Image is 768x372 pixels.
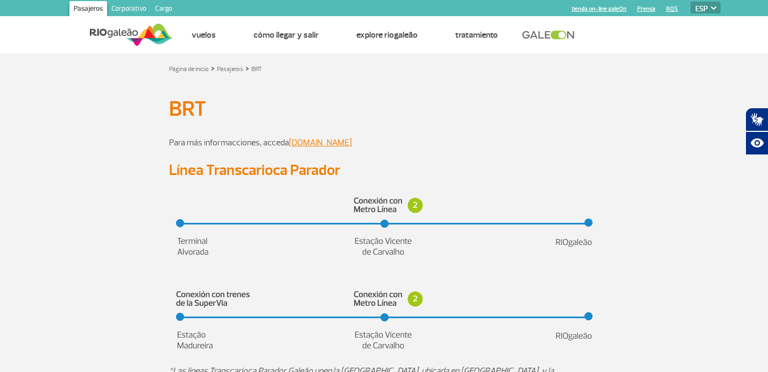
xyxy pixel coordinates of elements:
a: Explore RIOgaleão [356,30,418,40]
a: RQS [666,5,678,12]
button: Abrir recursos assistivos. [745,131,768,155]
h3: Línea Transcarioca Parador [169,162,600,178]
a: Tratamiento [455,30,498,40]
a: > [211,62,215,74]
a: Pasajeros [217,65,243,73]
a: > [245,62,249,74]
img: terminal-alvorada-es.png [176,197,593,258]
a: Pasajeros [69,1,107,18]
a: tienda on-line galeOn [572,5,626,12]
a: [DOMAIN_NAME] [289,137,352,148]
a: Cargo [151,1,177,18]
h1: BRT [169,100,600,118]
a: Cómo llegar y salir [253,30,319,40]
button: Abrir tradutor de língua de sinais. [745,108,768,131]
p: Para más informacciones, acceda [169,136,600,149]
a: BRT [251,65,262,73]
a: Prensa [637,5,656,12]
div: Plugin de acessibilidade da Hand Talk. [745,108,768,155]
a: Vuelos [192,30,216,40]
a: Corporativo [107,1,151,18]
a: Página de inicio [169,65,209,73]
